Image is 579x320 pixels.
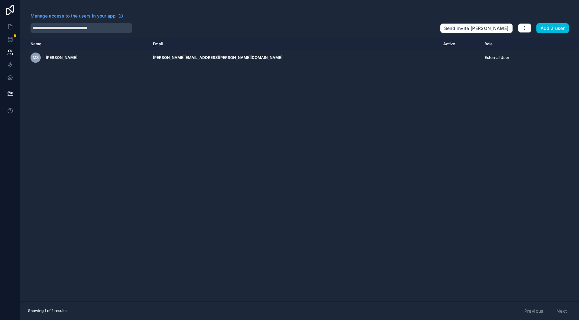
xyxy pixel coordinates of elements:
span: MS [33,55,39,60]
div: scrollable content [20,38,579,302]
a: Manage access to the users in your app [31,13,123,19]
button: Add a user [536,23,569,33]
span: Showing 1 of 1 results [28,308,66,313]
span: [PERSON_NAME] [46,55,77,60]
span: External User [485,55,509,60]
span: Manage access to the users in your app [31,13,116,19]
th: Active [439,38,480,50]
td: [PERSON_NAME][EMAIL_ADDRESS][PERSON_NAME][DOMAIN_NAME] [149,50,439,66]
th: Email [149,38,439,50]
th: Role [481,38,549,50]
button: Send invite [PERSON_NAME] [440,23,513,33]
th: Name [20,38,149,50]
